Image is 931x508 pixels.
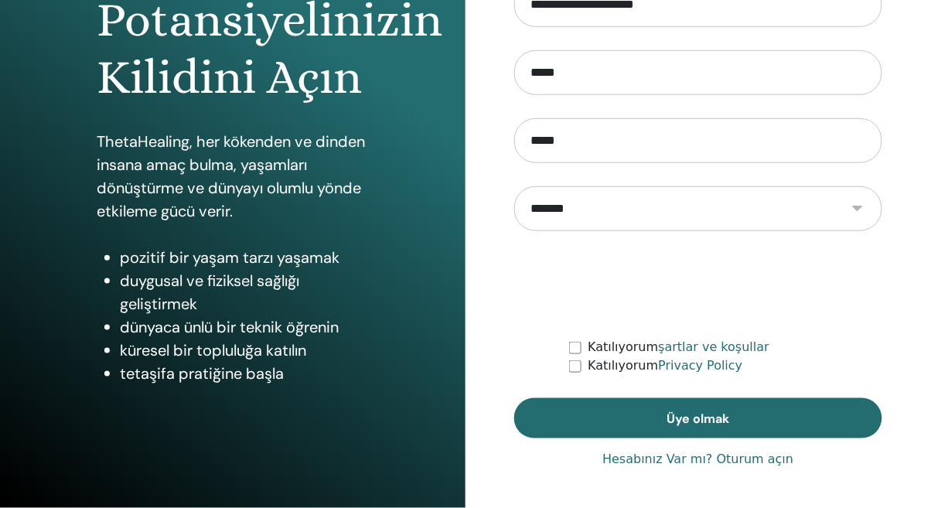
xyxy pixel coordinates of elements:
label: Katılıyorum [588,356,742,375]
a: şartlar ve koşullar [659,339,770,354]
li: dünyaca ünlü bir teknik öğrenin [120,315,368,339]
span: Üye olmak [667,411,730,427]
a: Hesabınız Var mı? Oturum açın [602,451,793,469]
iframe: reCAPTCHA [581,254,816,315]
li: duygusal ve fiziksel sağlığı geliştirmek [120,269,368,315]
a: Privacy Policy [659,358,743,373]
li: tetaşifa pratiğine başla [120,362,368,385]
li: küresel bir topluluğa katılın [120,339,368,362]
button: Üye olmak [514,398,882,438]
li: pozitif bir yaşam tarzı yaşamak [120,246,368,269]
p: ThetaHealing, her kökenden ve dinden insana amaç bulma, yaşamları dönüştürme ve dünyayı olumlu yö... [97,130,368,223]
label: Katılıyorum [588,338,769,356]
